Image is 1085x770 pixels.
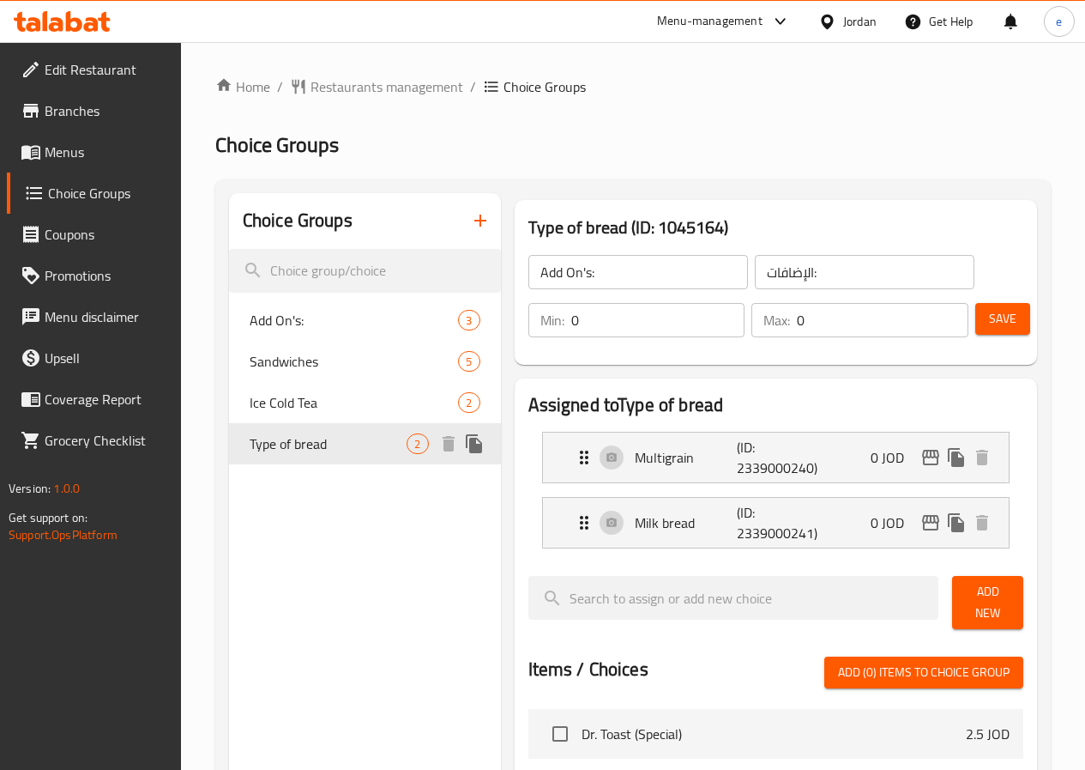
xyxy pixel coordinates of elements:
span: Add (0) items to choice group [838,662,1010,683]
span: Coupons [45,224,167,245]
div: Type of bread2deleteduplicate [229,423,501,464]
p: (ID: 2339000240) [737,437,805,478]
div: Ice Cold Tea2 [229,382,501,423]
span: Version: [9,477,51,500]
p: 2.5 JOD [966,724,1010,744]
a: Promotions [7,255,181,296]
span: Promotions [45,265,167,286]
span: Menus [45,142,167,162]
span: Menu disclaimer [45,306,167,327]
span: 5 [459,354,479,370]
a: Coupons [7,214,181,255]
div: Choices [407,434,428,454]
span: Grocery Checklist [45,430,167,451]
input: search [528,576,939,620]
p: Milk bread [635,512,738,533]
span: 1.0.0 [53,477,80,500]
div: Jordan [843,12,877,31]
span: Upsell [45,348,167,368]
button: delete [969,445,995,470]
div: Sandwiches5 [229,341,501,382]
a: Upsell [7,337,181,379]
a: Choice Groups [7,173,181,214]
span: Choice Groups [215,125,339,164]
button: duplicate [461,431,487,457]
button: Add New [952,576,1023,629]
li: / [470,76,476,97]
span: Get support on: [9,506,87,529]
li: / [277,76,283,97]
a: Restaurants management [290,76,463,97]
div: Choices [458,392,479,413]
h2: Choice Groups [243,208,353,233]
a: Grocery Checklist [7,420,181,461]
p: 0 JOD [871,512,918,533]
p: 0 JOD [871,447,918,468]
a: Home [215,76,270,97]
h2: Assigned to Type of bread [528,392,1023,418]
span: Choice Groups [503,76,586,97]
button: Add (0) items to choice group [824,657,1023,688]
div: Add On's:3 [229,300,501,341]
span: Choice Groups [48,183,167,203]
h2: Items / Choices [528,657,648,682]
li: Expand [528,425,1023,490]
nav: breadcrumb [215,76,1051,97]
span: Dr. Toast (Special) [582,724,966,744]
span: Restaurants management [310,76,463,97]
span: Select choice [542,716,578,752]
div: Choices [458,351,479,372]
button: duplicate [943,445,969,470]
button: edit [918,510,943,536]
p: (ID: 2339000241) [737,502,805,543]
h3: Type of bread (ID: 1045164) [528,214,1023,241]
input: search [229,249,501,293]
button: delete [436,431,461,457]
li: Expand [528,490,1023,555]
span: Add New [966,581,1010,624]
span: Branches [45,100,167,121]
span: Type of bread [250,434,407,454]
p: Multigrain [635,447,738,468]
div: Choices [458,310,479,330]
a: Menus [7,131,181,173]
a: Edit Restaurant [7,49,181,90]
button: Save [975,303,1030,335]
span: Add On's: [250,310,459,330]
span: Coverage Report [45,389,167,409]
a: Coverage Report [7,379,181,420]
button: edit [918,445,943,470]
p: Min: [540,310,564,330]
span: Ice Cold Tea [250,392,459,413]
span: 2 [407,436,427,452]
div: Expand [543,498,1009,548]
a: Branches [7,90,181,131]
span: 2 [459,395,479,411]
p: Max: [763,310,790,330]
button: duplicate [943,510,969,536]
span: Edit Restaurant [45,59,167,80]
button: delete [969,510,995,536]
span: 3 [459,312,479,329]
div: Expand [543,433,1009,482]
a: Support.OpsPlatform [9,524,118,546]
span: Save [989,308,1016,330]
div: Menu-management [657,11,763,32]
a: Menu disclaimer [7,296,181,337]
span: e [1056,12,1062,31]
span: Sandwiches [250,351,459,372]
